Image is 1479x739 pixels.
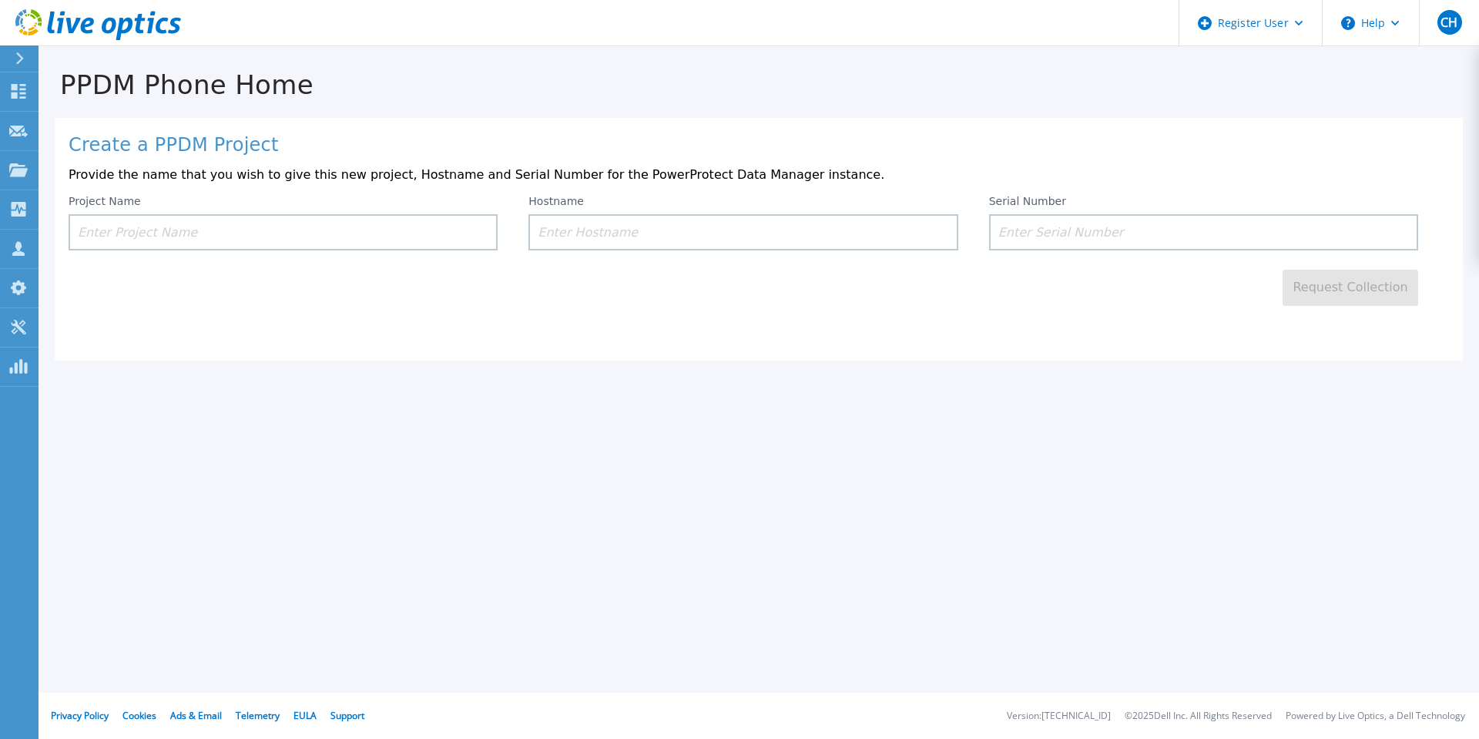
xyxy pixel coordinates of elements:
span: CH [1440,16,1457,29]
a: Privacy Policy [51,709,109,722]
h1: Create a PPDM Project [69,135,1449,156]
p: Provide the name that you wish to give this new project, Hostname and Serial Number for the Power... [69,168,1449,182]
h1: PPDM Phone Home [39,70,1479,100]
input: Enter Hostname [528,214,957,250]
label: Serial Number [989,196,1066,207]
label: Project Name [69,196,141,207]
label: Hostname [528,196,584,207]
li: Powered by Live Optics, a Dell Technology [1286,711,1465,721]
input: Enter Serial Number [989,214,1418,250]
a: Support [330,709,364,722]
a: Cookies [122,709,156,722]
li: © 2025 Dell Inc. All Rights Reserved [1125,711,1272,721]
a: Ads & Email [170,709,222,722]
button: Request Collection [1283,270,1418,306]
li: Version: [TECHNICAL_ID] [1007,711,1111,721]
input: Enter Project Name [69,214,498,250]
a: EULA [293,709,317,722]
a: Telemetry [236,709,280,722]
